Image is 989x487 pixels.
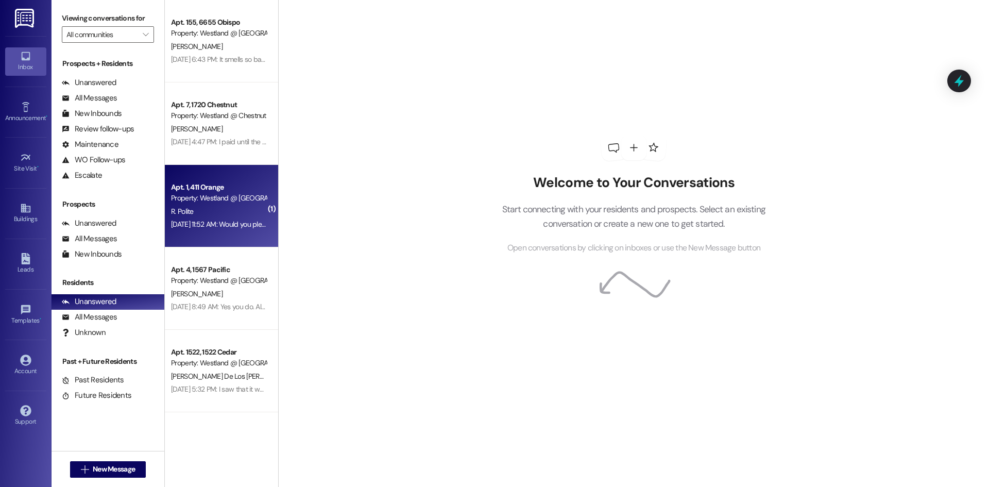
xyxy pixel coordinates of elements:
[5,199,46,227] a: Buildings
[62,93,117,104] div: All Messages
[171,17,266,28] div: Apt. 155, 6655 Obispo
[62,312,117,323] div: All Messages
[15,9,36,28] img: ResiDesk Logo
[143,30,148,39] i: 
[40,315,41,323] span: •
[507,242,760,255] span: Open conversations by clicking on inboxes or use the New Message button
[62,124,134,135] div: Review follow-ups
[62,155,125,165] div: WO Follow-ups
[52,356,164,367] div: Past + Future Residents
[171,42,223,51] span: [PERSON_NAME]
[171,372,301,381] span: [PERSON_NAME] De Los [PERSON_NAME]
[171,124,223,133] span: [PERSON_NAME]
[93,464,135,475] span: New Message
[171,275,266,286] div: Property: Westland @ [GEOGRAPHIC_DATA] (3297)
[486,202,781,231] p: Start connecting with your residents and prospects. Select an existing conversation or create a n...
[171,347,266,358] div: Apt. 1522, 1522 Cedar
[486,175,781,191] h2: Welcome to Your Conversations
[171,220,740,229] div: [DATE] 11:52 AM: Would you please take $55 off of next month"s rent because I had no choice but t...
[171,28,266,39] div: Property: Westland @ [GEOGRAPHIC_DATA] (3388)
[62,375,124,385] div: Past Residents
[5,402,46,430] a: Support
[171,207,194,216] span: R. Polite
[81,465,89,474] i: 
[62,296,116,307] div: Unanswered
[171,137,297,146] div: [DATE] 4:47 PM: I paid until the 11th I believe
[62,10,154,26] label: Viewing conversations for
[5,301,46,329] a: Templates •
[5,351,46,379] a: Account
[62,327,106,338] div: Unknown
[62,218,116,229] div: Unanswered
[171,384,914,394] div: [DATE] 5:32 PM: I saw that it was written in the pdfs you sent but want to see if there is a way ...
[5,250,46,278] a: Leads
[62,139,118,150] div: Maintenance
[62,170,102,181] div: Escalate
[66,26,138,43] input: All communities
[171,110,266,121] div: Property: Westland @ Chestnut (3366)
[46,113,47,120] span: •
[5,149,46,177] a: Site Visit •
[171,182,266,193] div: Apt. 1, 411 Orange
[171,99,266,110] div: Apt. 7, 1720 Chestnut
[52,277,164,288] div: Residents
[52,199,164,210] div: Prospects
[171,289,223,298] span: [PERSON_NAME]
[62,77,116,88] div: Unanswered
[171,55,458,64] div: [DATE] 6:43 PM: It smells so bad I was able to smell it from my bedroom and knew it was the sink
[5,47,46,75] a: Inbox
[171,264,266,275] div: Apt. 4, 1567 Pacific
[70,461,146,478] button: New Message
[37,163,39,171] span: •
[62,233,117,244] div: All Messages
[62,390,131,401] div: Future Residents
[52,58,164,69] div: Prospects + Residents
[171,302,717,311] div: [DATE] 8:49 AM: Yes you do. Also I sent you a text about me getting a reminder of my rent payment...
[171,193,266,204] div: Property: Westland @ [GEOGRAPHIC_DATA] (3360)
[171,358,266,368] div: Property: Westland @ [GEOGRAPHIC_DATA] (3297)
[62,108,122,119] div: New Inbounds
[62,249,122,260] div: New Inbounds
